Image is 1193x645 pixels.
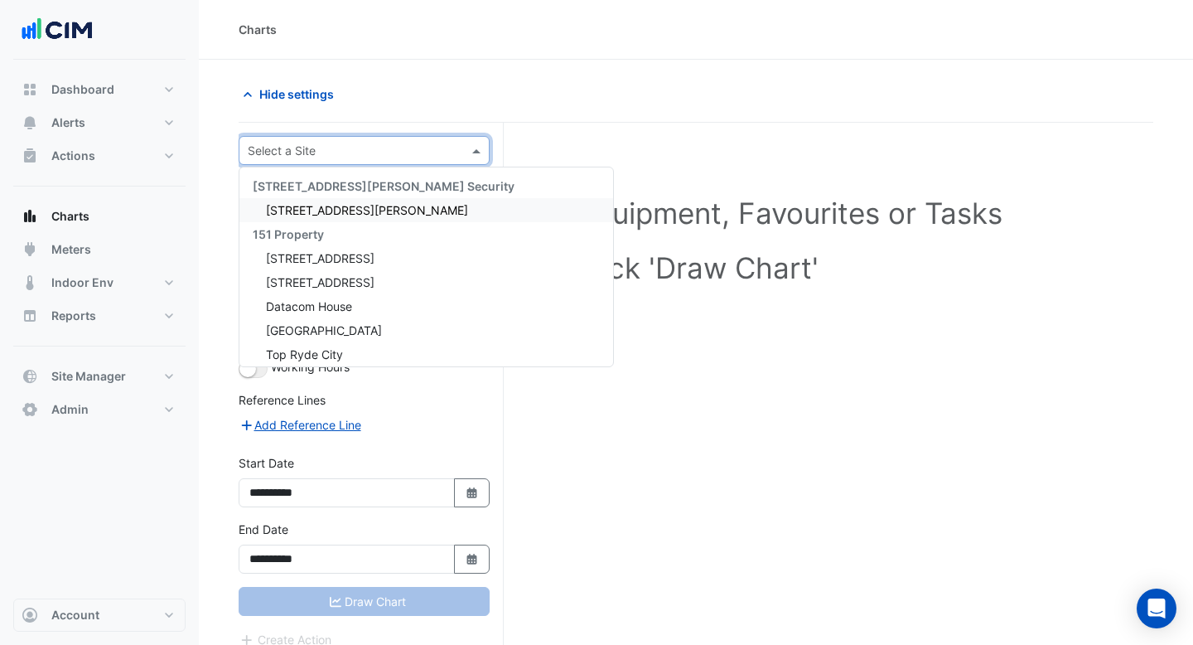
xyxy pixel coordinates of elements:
h1: Select a Site, Equipment, Favourites or Tasks [275,196,1117,230]
span: [STREET_ADDRESS][PERSON_NAME] Security [253,179,514,193]
div: Options List [239,167,613,366]
label: End Date [239,521,288,538]
app-icon: Reports [22,308,38,324]
span: Reports [51,308,96,324]
label: Start Date [239,454,294,472]
span: Top Ryde City [266,347,343,361]
button: Admin [13,393,186,426]
label: Reference Lines [239,391,326,409]
app-icon: Alerts [22,114,38,131]
span: 151 Property [253,227,324,241]
span: Meters [51,241,91,258]
span: Site Manager [51,368,126,385]
app-icon: Charts [22,208,38,225]
span: Admin [51,401,89,418]
button: Indoor Env [13,266,186,299]
span: Actions [51,148,95,164]
button: Meters [13,233,186,266]
fa-icon: Select Date [465,486,480,500]
button: Dashboard [13,73,186,106]
span: [STREET_ADDRESS] [266,251,374,265]
span: Account [51,607,99,623]
span: [GEOGRAPHIC_DATA] [266,323,382,337]
button: Site Manager [13,360,186,393]
span: [STREET_ADDRESS][PERSON_NAME] [266,203,468,217]
fa-icon: Select Date [465,552,480,566]
img: Company Logo [20,13,94,46]
button: Actions [13,139,186,172]
span: Datacom House [266,299,352,313]
button: Reports [13,299,186,332]
span: Hide settings [259,85,334,103]
button: Hide settings [239,80,345,109]
span: Dashboard [51,81,114,98]
span: [STREET_ADDRESS] [266,275,374,289]
app-icon: Admin [22,401,38,418]
app-escalated-ticket-create-button: Please correct errors first [239,631,332,645]
app-icon: Actions [22,148,38,164]
button: Charts [13,200,186,233]
span: Indoor Env [51,274,114,291]
button: Alerts [13,106,186,139]
div: Open Intercom Messenger [1137,589,1176,628]
button: Add Reference Line [239,415,362,434]
button: Account [13,599,186,632]
app-icon: Site Manager [22,368,38,385]
app-icon: Indoor Env [22,274,38,291]
span: Working Hours [271,360,350,374]
h1: Click 'Draw Chart' [275,250,1117,285]
app-icon: Dashboard [22,81,38,98]
div: Charts [239,21,277,38]
app-icon: Meters [22,241,38,258]
span: Charts [51,208,89,225]
span: Alerts [51,114,85,131]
